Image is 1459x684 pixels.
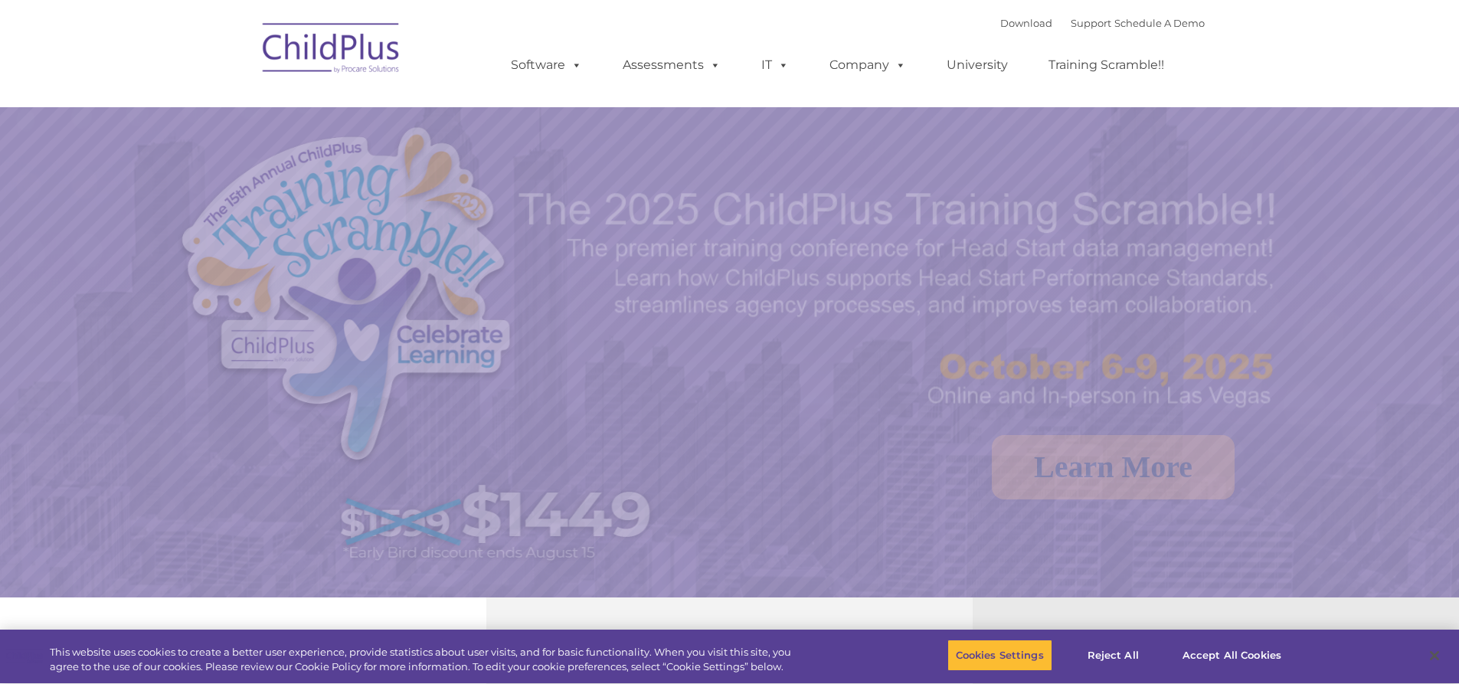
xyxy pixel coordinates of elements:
a: Learn More [992,435,1235,499]
a: Company [814,50,921,80]
button: Accept All Cookies [1174,640,1290,672]
a: Schedule A Demo [1114,17,1205,29]
a: IT [746,50,804,80]
a: Software [496,50,597,80]
font: | [1000,17,1205,29]
button: Cookies Settings [947,640,1052,672]
div: This website uses cookies to create a better user experience, provide statistics about user visit... [50,645,803,675]
a: Support [1071,17,1111,29]
a: University [931,50,1023,80]
button: Reject All [1065,640,1161,672]
img: ChildPlus by Procare Solutions [255,12,408,89]
a: Training Scramble!! [1033,50,1179,80]
button: Close [1418,639,1451,673]
a: Assessments [607,50,736,80]
a: Download [1000,17,1052,29]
